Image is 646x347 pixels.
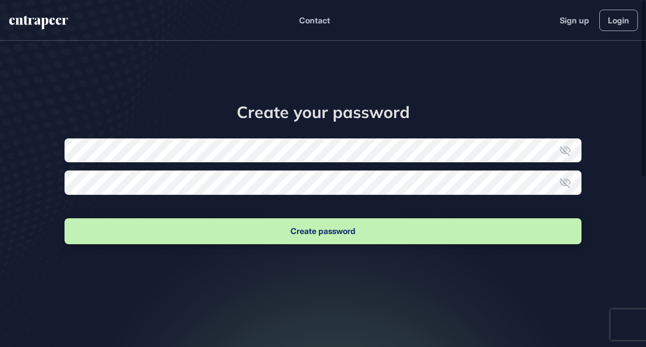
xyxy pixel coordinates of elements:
a: Sign up [560,14,589,26]
button: Create password [64,218,582,244]
a: entrapeer-logo [8,16,69,33]
button: Contact [299,14,330,27]
a: Login [599,10,638,31]
h1: Create your password [64,102,582,122]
